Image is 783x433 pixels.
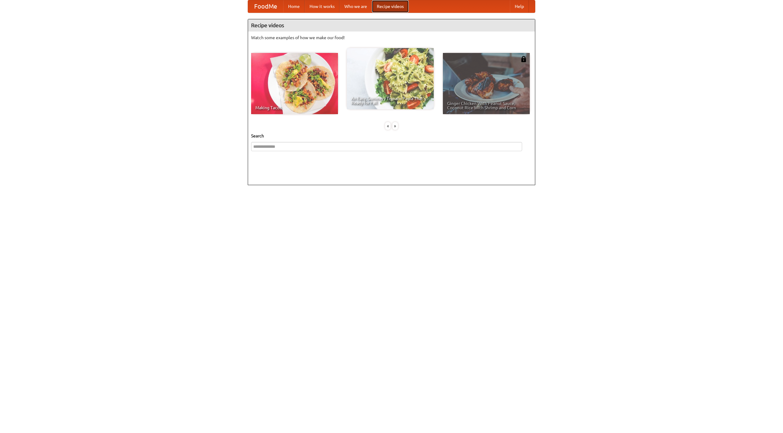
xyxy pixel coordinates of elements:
div: » [392,122,398,130]
a: Home [283,0,305,13]
div: « [385,122,391,130]
a: An Easy, Summery Tomato Pasta That's Ready for Fall [347,48,434,109]
a: Who we are [340,0,372,13]
a: Making Tacos [251,53,338,114]
img: 483408.png [521,56,527,62]
a: Help [510,0,529,13]
p: Watch some examples of how we make our food! [251,35,532,41]
h4: Recipe videos [248,19,535,32]
a: How it works [305,0,340,13]
span: Making Tacos [255,106,334,110]
a: Recipe videos [372,0,409,13]
span: An Easy, Summery Tomato Pasta That's Ready for Fall [351,96,429,105]
a: FoodMe [248,0,283,13]
h5: Search [251,133,532,139]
